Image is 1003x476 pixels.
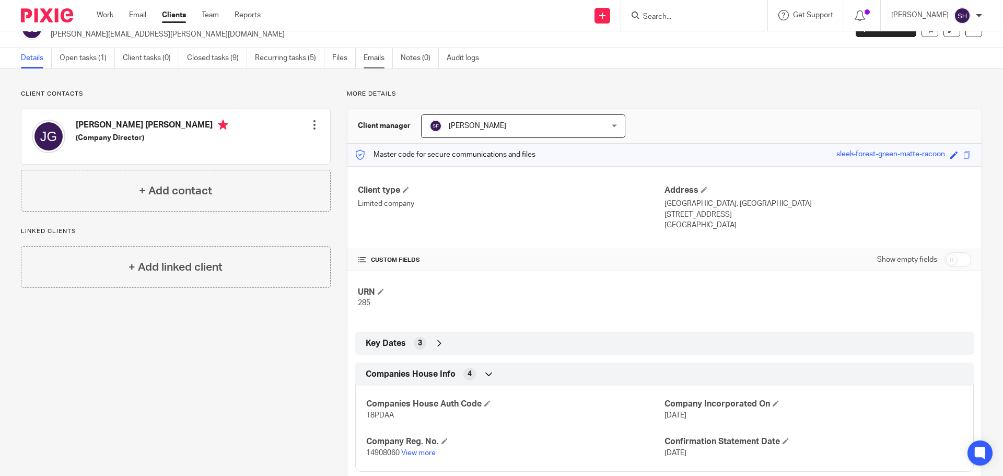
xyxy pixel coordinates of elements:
[139,183,212,199] h4: + Add contact
[664,399,963,410] h4: Company Incorporated On
[366,399,664,410] h4: Companies House Auth Code
[364,48,393,68] a: Emails
[21,90,331,98] p: Client contacts
[218,120,228,130] i: Primary
[187,48,247,68] a: Closed tasks (9)
[123,48,179,68] a: Client tasks (0)
[358,287,664,298] h4: URN
[642,13,736,22] input: Search
[76,133,228,143] h5: (Company Director)
[836,149,945,161] div: sleek-forest-green-matte-racoon
[355,149,535,160] p: Master code for secure communications and files
[429,120,442,132] img: svg%3E
[347,90,982,98] p: More details
[32,120,65,153] img: svg%3E
[877,254,937,265] label: Show empty fields
[97,10,113,20] a: Work
[401,48,439,68] a: Notes (0)
[366,449,400,457] span: 14908060
[358,185,664,196] h4: Client type
[129,10,146,20] a: Email
[358,299,370,307] span: 285
[21,8,73,22] img: Pixie
[332,48,356,68] a: Files
[202,10,219,20] a: Team
[162,10,186,20] a: Clients
[76,120,228,133] h4: [PERSON_NAME] [PERSON_NAME]
[954,7,971,24] img: svg%3E
[366,436,664,447] h4: Company Reg. No.
[366,338,406,349] span: Key Dates
[664,436,963,447] h4: Confirmation Statement Date
[366,369,456,380] span: Companies House Info
[418,338,422,349] span: 3
[255,48,324,68] a: Recurring tasks (5)
[793,11,833,19] span: Get Support
[891,10,949,20] p: [PERSON_NAME]
[358,121,411,131] h3: Client manager
[51,29,840,40] p: [PERSON_NAME][EMAIL_ADDRESS][PERSON_NAME][DOMAIN_NAME]
[358,256,664,264] h4: CUSTOM FIELDS
[401,449,436,457] a: View more
[449,122,506,130] span: [PERSON_NAME]
[358,199,664,209] p: Limited company
[21,227,331,236] p: Linked clients
[129,259,223,275] h4: + Add linked client
[468,369,472,379] span: 4
[664,449,686,457] span: [DATE]
[664,210,971,220] p: [STREET_ADDRESS]
[60,48,115,68] a: Open tasks (1)
[664,412,686,419] span: [DATE]
[664,185,971,196] h4: Address
[366,412,394,419] span: T8PDAA
[21,48,52,68] a: Details
[664,199,971,209] p: [GEOGRAPHIC_DATA], [GEOGRAPHIC_DATA]
[235,10,261,20] a: Reports
[447,48,487,68] a: Audit logs
[664,220,971,230] p: [GEOGRAPHIC_DATA]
